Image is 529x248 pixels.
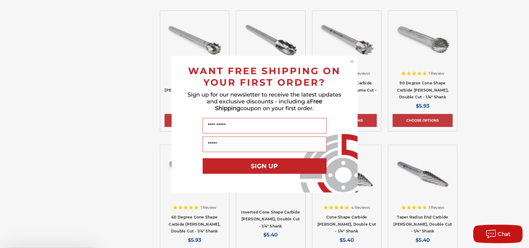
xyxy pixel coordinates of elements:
span: Free Shipping [215,98,323,112]
button: Close dialog [349,58,355,65]
button: SIGN UP [203,158,327,174]
span: WANT FREE SHIPPING ON YOUR FIRST ORDER? [188,65,341,88]
button: Chat [473,225,523,243]
span: Sign up for our newsletter to receive the latest updates and exclusive discounts - including a co... [188,91,342,112]
span: Chat [498,231,511,237]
